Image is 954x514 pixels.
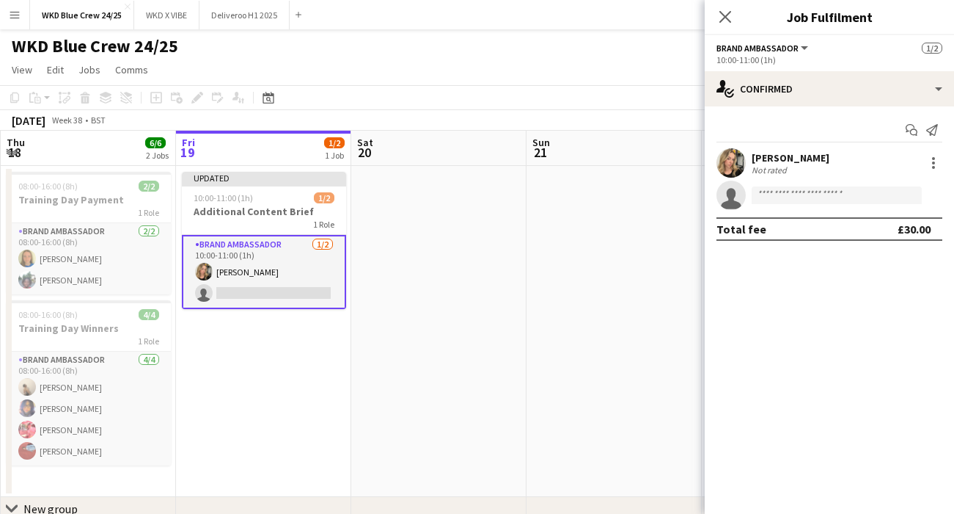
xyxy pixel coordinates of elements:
app-card-role: Brand Ambassador1/210:00-11:00 (1h)[PERSON_NAME] [182,235,346,309]
a: Edit [41,60,70,79]
span: 1 Role [138,207,159,218]
div: 1 Job [325,150,344,161]
div: Not rated [752,164,790,175]
app-card-role: Brand Ambassador2/208:00-16:00 (8h)[PERSON_NAME][PERSON_NAME] [7,223,171,294]
app-card-role: Brand Ambassador4/408:00-16:00 (8h)[PERSON_NAME][PERSON_NAME][PERSON_NAME][PERSON_NAME] [7,352,171,466]
app-job-card: 08:00-16:00 (8h)4/4Training Day Winners1 RoleBrand Ambassador4/408:00-16:00 (8h)[PERSON_NAME][PER... [7,300,171,466]
div: £30.00 [898,222,931,236]
span: 20 [355,144,373,161]
span: 4/4 [139,309,159,320]
span: 1 Role [313,219,334,230]
div: Total fee [716,222,766,236]
app-job-card: 08:00-16:00 (8h)2/2Training Day Payment1 RoleBrand Ambassador2/208:00-16:00 (8h)[PERSON_NAME][PER... [7,172,171,294]
span: 1/2 [314,192,334,203]
span: Thu [7,136,25,149]
span: 1 Role [138,336,159,347]
h1: WKD Blue Crew 24/25 [12,35,178,57]
h3: Training Day Winners [7,322,171,335]
span: 08:00-16:00 (8h) [18,181,78,192]
div: 10:00-11:00 (1h) [716,54,942,65]
span: Fri [182,136,195,149]
app-job-card: Updated10:00-11:00 (1h)1/2Additional Content Brief1 RoleBrand Ambassador1/210:00-11:00 (1h)[PERSO... [182,172,346,309]
h3: Additional Content Brief [182,205,346,218]
span: Comms [115,63,148,76]
span: 19 [180,144,195,161]
div: 2 Jobs [146,150,169,161]
button: Brand Ambassador [716,43,810,54]
span: Brand Ambassador [716,43,799,54]
span: Sat [357,136,373,149]
span: Week 38 [48,115,85,126]
div: [DATE] [12,113,45,128]
h3: Job Fulfilment [705,7,954,26]
button: WKD X VIBE [134,1,199,29]
span: 1/2 [324,137,345,148]
div: Confirmed [705,71,954,106]
span: Sun [532,136,550,149]
div: BST [91,115,106,126]
a: View [6,60,38,79]
span: Edit [47,63,64,76]
a: Jobs [73,60,106,79]
a: Comms [109,60,154,79]
span: Jobs [78,63,100,76]
button: WKD Blue Crew 24/25 [30,1,134,29]
span: 08:00-16:00 (8h) [18,309,78,320]
span: 6/6 [145,137,166,148]
span: View [12,63,32,76]
div: [PERSON_NAME] [752,151,829,164]
span: 1/2 [922,43,942,54]
span: 2/2 [139,181,159,192]
span: 10:00-11:00 (1h) [194,192,253,203]
div: Updated [182,172,346,184]
span: 18 [4,144,25,161]
span: 21 [530,144,550,161]
h3: Training Day Payment [7,193,171,206]
button: Deliveroo H1 2025 [199,1,290,29]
